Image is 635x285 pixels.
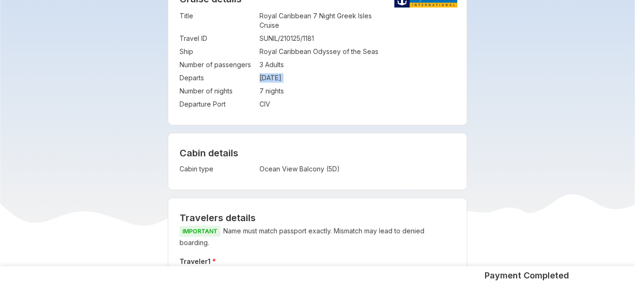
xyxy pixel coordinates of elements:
[180,98,255,111] td: Departure Port
[259,71,456,85] td: [DATE]
[259,9,456,32] td: Royal Caribbean 7 Night Greek Isles Cruise
[259,45,456,58] td: Royal Caribbean Odyssey of the Seas
[259,32,456,45] td: SUNIL/210125/1181
[180,71,255,85] td: Departs
[485,270,569,281] h5: Payment Completed
[259,58,456,71] td: 3 Adults
[255,45,259,58] td: :
[255,71,259,85] td: :
[255,9,259,32] td: :
[255,85,259,98] td: :
[259,98,456,111] td: CIV
[180,45,255,58] td: Ship
[180,226,220,237] span: IMPORTANT
[259,162,383,176] td: Ocean View Balcony (5D)
[259,85,456,98] td: 7 nights
[178,256,458,267] h5: Traveler 1
[255,32,259,45] td: :
[180,147,456,159] h4: Cabin details
[180,9,255,32] td: Title
[180,32,255,45] td: Travel ID
[180,85,255,98] td: Number of nights
[180,212,456,223] h2: Travelers details
[180,58,255,71] td: Number of passengers
[255,58,259,71] td: :
[255,162,259,176] td: :
[180,162,255,176] td: Cabin type
[180,225,456,248] p: Name must match passport exactly. Mismatch may lead to denied boarding.
[255,98,259,111] td: :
